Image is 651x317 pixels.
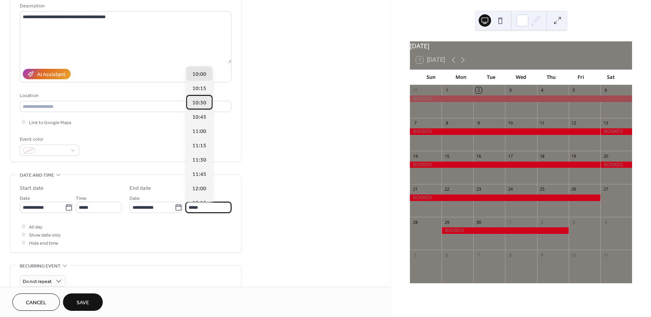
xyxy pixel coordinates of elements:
[603,252,609,258] div: 11
[76,194,87,203] span: Time
[412,153,418,159] div: 14
[444,219,450,225] div: 29
[476,186,481,192] div: 23
[539,153,545,159] div: 18
[446,70,476,85] div: Mon
[23,69,71,79] button: AI Assistant
[442,227,569,234] div: BOOKED
[600,162,632,168] div: BOOKED
[476,120,481,126] div: 9
[476,153,481,159] div: 16
[507,219,513,225] div: 1
[571,153,577,159] div: 19
[476,219,481,225] div: 30
[571,219,577,225] div: 3
[12,293,60,311] button: Cancel
[410,162,600,168] div: BOOKED
[536,70,566,85] div: Thu
[23,277,52,286] span: Do not repeat
[507,252,513,258] div: 8
[76,299,89,307] span: Save
[129,184,151,193] div: End date
[192,199,206,207] span: 12:15
[29,231,61,239] span: Show date only
[192,99,206,107] span: 10:30
[476,252,481,258] div: 7
[603,186,609,192] div: 27
[192,70,206,78] span: 10:00
[410,128,600,135] div: BOOKED
[507,120,513,126] div: 10
[603,87,609,93] div: 6
[410,194,600,201] div: BOOKED
[603,120,609,126] div: 13
[20,92,230,100] div: Location
[20,194,30,203] span: Date
[603,153,609,159] div: 20
[412,186,418,192] div: 21
[63,293,103,311] button: Save
[416,70,446,85] div: Sun
[20,171,54,179] span: Date and time
[29,223,42,231] span: All day
[20,262,61,270] span: Recurring event
[444,252,450,258] div: 6
[571,186,577,192] div: 26
[539,120,545,126] div: 11
[566,70,596,85] div: Fri
[192,142,206,150] span: 11:15
[185,194,196,203] span: Time
[506,70,536,85] div: Wed
[571,252,577,258] div: 10
[410,95,632,102] div: BOOKED
[20,184,44,193] div: Start date
[29,239,58,247] span: Hide end time
[507,186,513,192] div: 24
[20,135,78,143] div: Event color
[444,87,450,93] div: 1
[412,120,418,126] div: 7
[192,128,206,136] span: 11:00
[507,153,513,159] div: 17
[410,41,632,51] div: [DATE]
[29,119,71,127] span: Link to Google Maps
[571,87,577,93] div: 5
[539,252,545,258] div: 9
[412,87,418,93] div: 31
[192,85,206,93] span: 10:15
[192,113,206,121] span: 10:45
[600,128,632,135] div: BOOKED
[507,87,513,93] div: 3
[444,153,450,159] div: 15
[476,87,481,93] div: 2
[192,170,206,179] span: 11:45
[412,219,418,225] div: 28
[37,71,65,79] div: AI Assistant
[596,70,626,85] div: Sat
[539,219,545,225] div: 2
[26,299,46,307] span: Cancel
[129,194,140,203] span: Date
[444,120,450,126] div: 8
[539,87,545,93] div: 4
[603,219,609,225] div: 4
[539,186,545,192] div: 25
[192,156,206,164] span: 11:30
[192,185,206,193] span: 12:00
[476,70,506,85] div: Tue
[20,2,230,10] div: Description
[444,186,450,192] div: 22
[412,252,418,258] div: 5
[571,120,577,126] div: 12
